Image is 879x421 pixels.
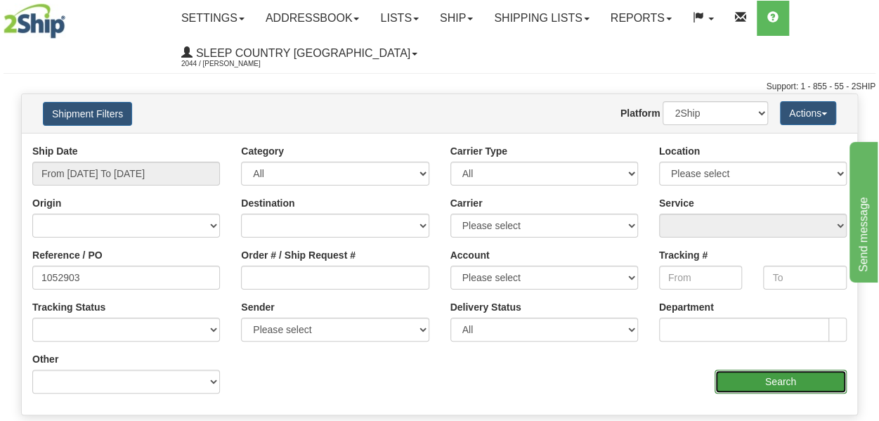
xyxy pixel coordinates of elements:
[241,248,356,262] label: Order # / Ship Request #
[11,8,130,25] div: Send message
[763,266,847,290] input: To
[4,4,65,39] img: logo2044.jpg
[780,101,836,125] button: Actions
[659,196,694,210] label: Service
[193,47,410,59] span: Sleep Country [GEOGRAPHIC_DATA]
[241,300,274,314] label: Sender
[255,1,370,36] a: Addressbook
[620,106,660,120] label: Platform
[659,248,708,262] label: Tracking #
[181,57,287,71] span: 2044 / [PERSON_NAME]
[171,1,255,36] a: Settings
[600,1,682,36] a: Reports
[32,196,61,210] label: Origin
[370,1,429,36] a: Lists
[241,196,294,210] label: Destination
[450,300,521,314] label: Delivery Status
[659,300,714,314] label: Department
[659,144,700,158] label: Location
[32,144,78,158] label: Ship Date
[483,1,599,36] a: Shipping lists
[715,370,847,394] input: Search
[43,102,132,126] button: Shipment Filters
[32,248,103,262] label: Reference / PO
[241,144,284,158] label: Category
[450,248,490,262] label: Account
[429,1,483,36] a: Ship
[4,81,875,93] div: Support: 1 - 855 - 55 - 2SHIP
[32,352,58,366] label: Other
[32,300,105,314] label: Tracking Status
[450,196,483,210] label: Carrier
[450,144,507,158] label: Carrier Type
[847,138,878,282] iframe: chat widget
[171,36,428,71] a: Sleep Country [GEOGRAPHIC_DATA] 2044 / [PERSON_NAME]
[659,266,743,290] input: From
